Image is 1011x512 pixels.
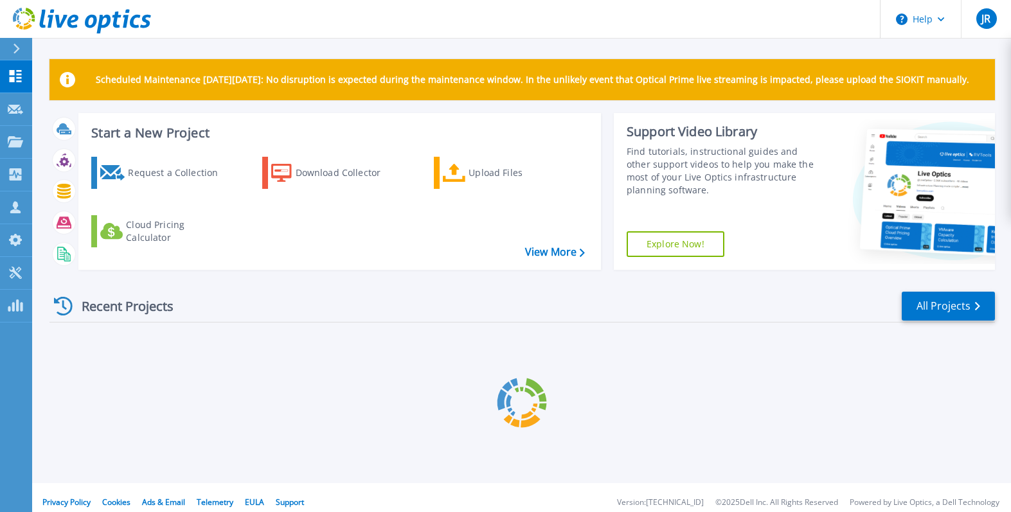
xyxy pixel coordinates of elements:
li: Powered by Live Optics, a Dell Technology [850,499,999,507]
a: All Projects [902,292,995,321]
a: Privacy Policy [42,497,91,508]
div: Cloud Pricing Calculator [126,218,229,244]
div: Upload Files [469,160,571,186]
div: Recent Projects [49,290,191,322]
div: Support Video Library [627,123,818,140]
li: © 2025 Dell Inc. All Rights Reserved [715,499,838,507]
a: Ads & Email [142,497,185,508]
a: Explore Now! [627,231,724,257]
span: JR [981,13,990,24]
div: Find tutorials, instructional guides and other support videos to help you make the most of your L... [627,145,818,197]
a: Upload Files [434,157,577,189]
h3: Start a New Project [91,126,584,140]
a: Cloud Pricing Calculator [91,215,235,247]
div: Request a Collection [128,160,231,186]
div: Download Collector [296,160,398,186]
a: EULA [245,497,264,508]
a: Support [276,497,304,508]
a: Cookies [102,497,130,508]
a: Telemetry [197,497,233,508]
a: Request a Collection [91,157,235,189]
li: Version: [TECHNICAL_ID] [617,499,704,507]
a: View More [525,246,585,258]
a: Download Collector [262,157,406,189]
p: Scheduled Maintenance [DATE][DATE]: No disruption is expected during the maintenance window. In t... [96,75,969,85]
